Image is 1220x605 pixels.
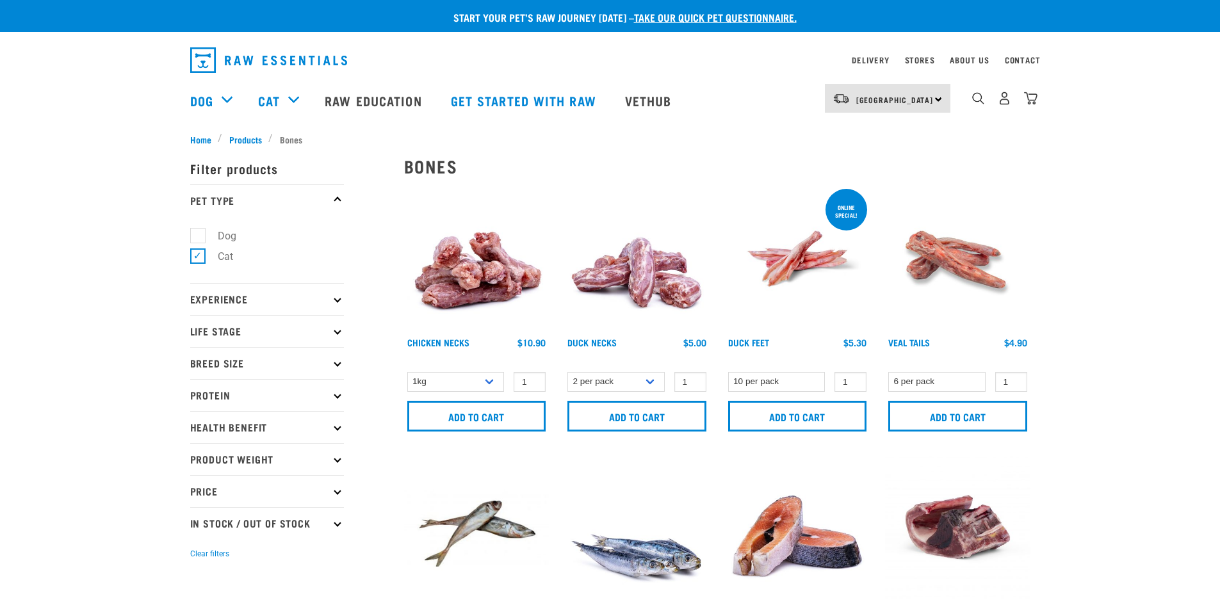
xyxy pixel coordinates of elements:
[407,340,469,344] a: Chicken Necks
[888,401,1027,432] input: Add to cart
[834,372,866,392] input: 1
[312,75,437,126] a: Raw Education
[567,401,706,432] input: Add to cart
[564,455,710,600] img: Four Whole Pilchards
[180,42,1041,78] nav: dropdown navigation
[190,184,344,216] p: Pet Type
[843,337,866,348] div: $5.30
[190,507,344,539] p: In Stock / Out Of Stock
[407,401,546,432] input: Add to cart
[197,248,238,264] label: Cat
[888,340,930,344] a: Veal Tails
[567,340,617,344] a: Duck Necks
[517,337,546,348] div: $10.90
[190,411,344,443] p: Health Benefit
[197,228,241,244] label: Dog
[950,58,989,62] a: About Us
[229,133,262,146] span: Products
[725,186,870,332] img: Raw Essentials Duck Feet Raw Meaty Bones For Dogs
[258,91,280,110] a: Cat
[190,443,344,475] p: Product Weight
[885,186,1030,332] img: Veal Tails
[683,337,706,348] div: $5.00
[190,315,344,347] p: Life Stage
[833,93,850,104] img: van-moving.png
[190,91,213,110] a: Dog
[905,58,935,62] a: Stores
[1005,58,1041,62] a: Contact
[564,186,710,332] img: Pile Of Duck Necks For Pets
[190,379,344,411] p: Protein
[404,455,549,600] img: Jack Mackarel Sparts Raw Fish For Dogs
[612,75,688,126] a: Vethub
[438,75,612,126] a: Get started with Raw
[1024,92,1037,105] img: home-icon@2x.png
[885,455,1030,600] img: Possum Piece Small
[190,133,211,146] span: Home
[404,186,549,332] img: Pile Of Chicken Necks For Pets
[404,156,1030,176] h2: Bones
[190,47,347,73] img: Raw Essentials Logo
[514,372,546,392] input: 1
[995,372,1027,392] input: 1
[190,283,344,315] p: Experience
[998,92,1011,105] img: user.png
[1004,337,1027,348] div: $4.90
[222,133,268,146] a: Products
[856,97,934,102] span: [GEOGRAPHIC_DATA]
[190,152,344,184] p: Filter products
[190,133,1030,146] nav: breadcrumbs
[826,198,867,225] div: ONLINE SPECIAL!
[972,92,984,104] img: home-icon-1@2x.png
[190,347,344,379] p: Breed Size
[728,340,769,344] a: Duck Feet
[634,14,797,20] a: take our quick pet questionnaire.
[725,455,870,600] img: 1148 Salmon Steaks 01
[674,372,706,392] input: 1
[190,133,218,146] a: Home
[190,475,344,507] p: Price
[190,548,229,560] button: Clear filters
[852,58,889,62] a: Delivery
[728,401,867,432] input: Add to cart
